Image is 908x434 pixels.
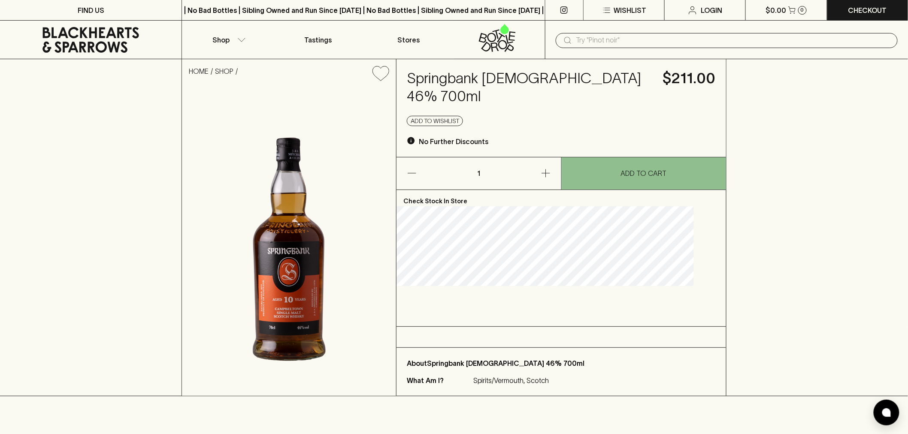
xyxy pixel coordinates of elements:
[614,5,646,15] p: Wishlist
[663,69,716,87] h4: $211.00
[419,136,488,147] p: No Further Discounts
[407,69,653,105] h4: Springbank [DEMOGRAPHIC_DATA] 46% 700ml
[621,168,667,178] p: ADD TO CART
[469,157,489,190] p: 1
[182,21,272,59] button: Shop
[473,375,549,386] p: Spirits/Vermouth, Scotch
[369,63,393,84] button: Add to wishlist
[576,33,891,47] input: Try "Pinot noir"
[189,67,209,75] a: HOME
[396,190,726,206] p: Check Stock In Store
[766,5,787,15] p: $0.00
[882,408,891,417] img: bubble-icon
[407,358,716,368] p: About Springbank [DEMOGRAPHIC_DATA] 46% 700ml
[407,375,471,386] p: What Am I?
[407,116,463,126] button: Add to wishlist
[212,35,230,45] p: Shop
[182,88,396,396] img: 31639.png
[848,5,887,15] p: Checkout
[215,67,233,75] a: SHOP
[78,5,104,15] p: FIND US
[701,5,723,15] p: Login
[562,157,726,190] button: ADD TO CART
[398,35,420,45] p: Stores
[363,21,454,59] a: Stores
[304,35,332,45] p: Tastings
[801,8,804,12] p: 0
[273,21,363,59] a: Tastings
